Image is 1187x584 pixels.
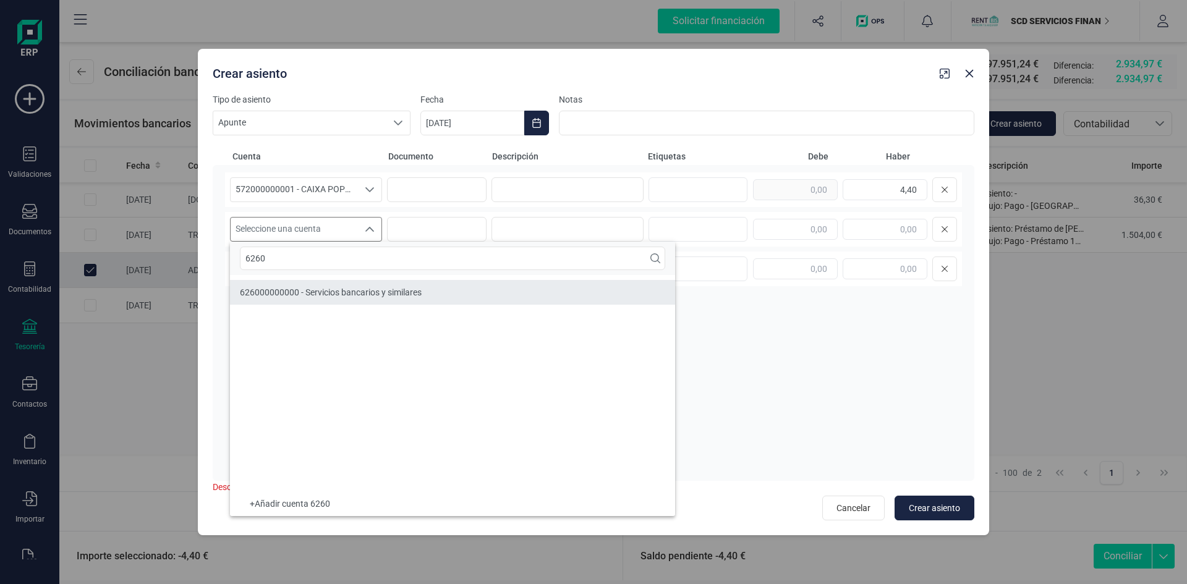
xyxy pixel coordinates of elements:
[833,150,910,163] span: Haber
[822,496,885,520] button: Cancelar
[753,219,838,240] input: 0,00
[358,218,381,241] div: Seleccione una cuenta
[492,150,643,163] span: Descripción
[240,287,422,297] span: 626000000000 - Servicios bancarios y similares
[753,258,838,279] input: 0,00
[836,502,870,514] span: Cancelar
[843,258,927,279] input: 0,00
[524,111,549,135] button: Choose Date
[420,93,549,106] label: Fecha
[240,501,665,506] div: + Añadir cuenta 6260
[843,179,927,200] input: 0,00
[843,219,927,240] input: 0,00
[213,93,411,106] label: Tipo de asiento
[753,179,838,200] input: 0,00
[240,247,665,270] input: Buscar cuenta contable
[232,150,383,163] span: Cuenta
[895,496,974,520] button: Crear asiento
[388,150,487,163] span: Documento
[231,178,358,201] span: 572000000001 - CAIXA POPULAR-CAIXA RURAL, S.C.C.V.
[213,482,283,492] span: Descuadre: -4,40 €
[559,93,974,106] label: Notas
[231,218,358,241] span: Seleccione una cuenta
[358,178,381,201] div: Seleccione una cuenta
[648,150,747,163] span: Etiquetas
[752,150,828,163] span: Debe
[208,60,935,82] div: Crear asiento
[213,111,386,135] span: Apunte
[909,502,960,514] span: Crear asiento
[230,280,675,305] li: 626000000000 - Servicios bancarios y similares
